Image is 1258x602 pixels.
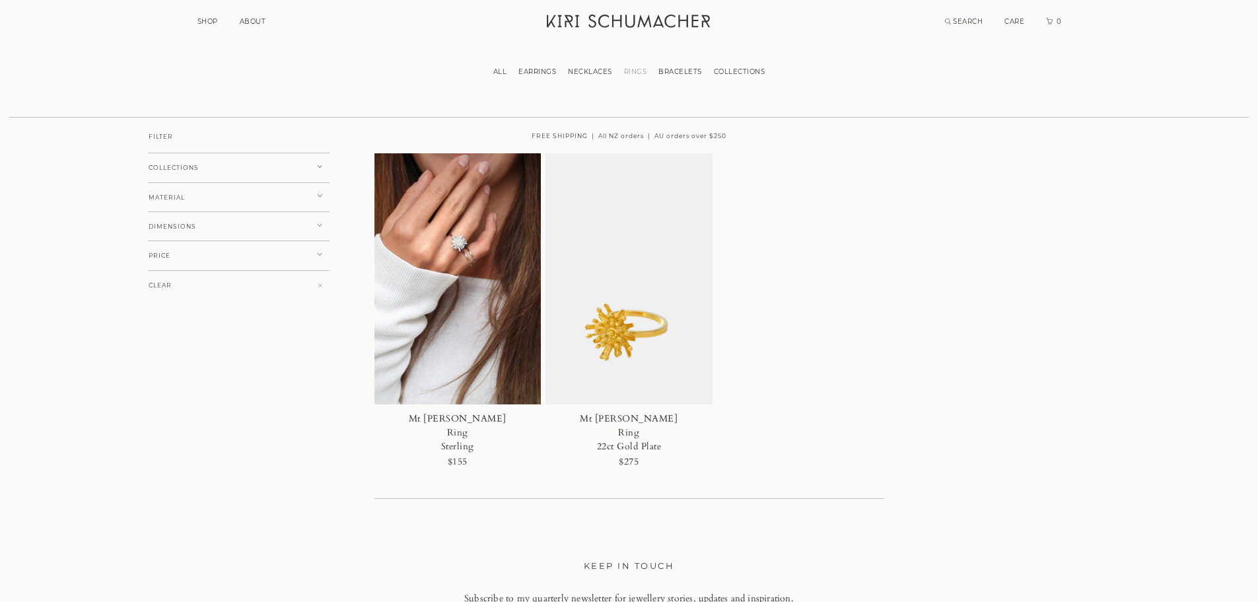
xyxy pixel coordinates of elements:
[148,211,330,242] button: DIMENSIONS
[1004,17,1024,26] a: CARE
[374,116,884,153] div: FREE SHIPPING | All NZ orders | AU orders over $250
[149,252,170,259] span: PRICE
[404,412,511,453] div: Mt [PERSON_NAME] Ring Sterling
[539,7,720,40] a: Kiri Schumacher Home
[240,17,266,26] a: ABOUT
[148,241,330,271] button: PRICE
[945,17,983,26] a: Search
[148,182,330,213] button: MATERIAL
[619,453,639,471] div: $275
[388,558,871,573] h3: KEEP IN TOUCH
[197,17,218,26] a: SHOP
[374,153,542,465] a: Mt [PERSON_NAME] RingSterling$155
[149,194,185,201] span: MATERIAL
[576,412,683,453] div: Mt [PERSON_NAME] Ring 22ct Gold Plate
[652,67,708,76] a: BRACELETS
[618,67,653,76] a: RINGS
[149,133,173,140] span: FILTER
[545,153,713,404] img: Mt Cook Lily Ring 22ct Gold Plate
[149,223,196,230] span: DIMENSIONS
[487,67,513,76] a: ALL
[1046,17,1062,26] a: Cart
[148,153,330,183] button: COLLECTIONS
[953,17,983,26] span: SEARCH
[512,67,562,76] a: EARRINGS
[708,67,771,76] a: COLLECTIONS
[1055,17,1062,26] span: 0
[562,67,618,76] a: NECKLACES
[149,165,199,171] span: COLLECTIONS
[149,282,172,289] span: CLEAR
[148,270,330,301] button: CLEAR
[545,153,713,465] a: Mt [PERSON_NAME] Ring22ct Gold Plate$275
[448,453,468,471] div: $155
